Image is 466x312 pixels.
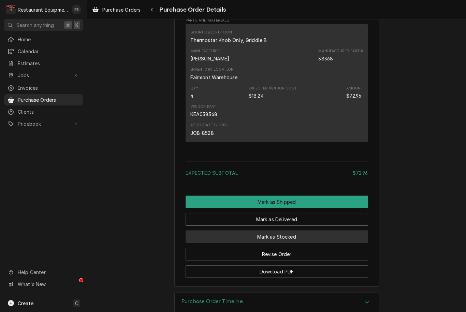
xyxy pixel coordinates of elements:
div: Inventory Location [190,67,238,81]
span: Estimates [18,60,79,67]
div: Quantity [190,86,200,99]
a: Purchase Orders [4,94,83,105]
span: Help Center [18,269,79,276]
span: Parts and Materials [186,18,368,23]
div: Restaurant Equipment Diagnostics [18,6,68,13]
div: Amount Summary [186,159,368,181]
div: Short Description [190,30,267,43]
div: Button Group Row [186,243,368,260]
div: Manufacturer [190,48,230,62]
a: Clients [4,106,83,117]
div: Inventory Location [190,67,234,72]
span: Invoices [18,84,79,91]
button: Navigate back [146,4,157,15]
div: Parts and Materials [186,18,368,145]
div: Button Group [186,196,368,278]
a: Go to Jobs [4,70,83,81]
span: Clients [18,108,79,115]
a: Estimates [4,58,83,69]
span: Purchase Orders [18,96,79,103]
a: Calendar [4,46,83,57]
div: Quantity [190,92,193,99]
div: Amount [346,86,363,91]
button: Mark as Stocked [186,230,368,243]
span: Home [18,36,79,43]
span: Expected Subtotal [186,170,238,176]
a: Go to Help Center [4,267,83,278]
div: Amount [346,92,362,99]
span: Search anything [16,22,54,29]
div: Manufacturer [190,55,230,62]
div: Vendor Part # [190,104,220,110]
button: Revise Order [186,248,368,260]
div: Button Group Row [186,260,368,278]
span: Create [18,300,33,306]
div: Expected Vendor Cost [249,86,297,99]
button: Mark as Shipped [186,196,368,208]
div: Accordion Header [175,293,379,312]
span: What's New [18,281,79,288]
div: Inventory Location [190,74,238,81]
div: Short Description [190,30,232,35]
div: Emily Bird's Avatar [72,5,81,14]
span: Calendar [18,48,79,55]
span: Jobs [18,72,69,79]
h3: Purchase Order Timeline [181,298,243,305]
div: KEA038368 [190,111,217,118]
a: Go to What's New [4,279,83,290]
div: Line Item [186,24,368,142]
button: Accordion Details Expand Trigger [175,293,379,312]
div: $72.96 [353,169,368,176]
span: C [75,300,78,307]
div: Part Number [318,48,363,62]
span: Purchase Order Details [157,5,226,14]
div: Qty. [190,86,200,91]
div: Amount [346,86,363,99]
span: ⌘ [66,22,71,29]
div: R [6,5,16,14]
div: EB [72,5,81,14]
a: Invoices [4,82,83,94]
div: JOB-8528 [190,129,214,137]
div: Button Group Row [186,226,368,243]
a: Go to Pricebook [4,118,83,129]
div: Expected Vendor Cost [249,86,297,91]
span: Purchase Orders [102,6,141,13]
button: Mark as Delivered [186,213,368,226]
span: Pricebook [18,120,69,127]
a: Purchase Orders [89,4,143,15]
button: Download PDF [186,265,368,278]
div: Subtotal [186,169,368,176]
span: K [75,22,78,29]
button: Search anything⌘K [4,19,83,31]
div: Part Number [318,55,333,62]
div: Associated Jobs [190,123,227,128]
div: Short Description [190,37,267,44]
div: Expected Vendor Cost [249,92,264,99]
div: Manufacturer [190,48,221,54]
div: Button Group Row [186,208,368,226]
a: Home [4,34,83,45]
div: Parts and Materials List [186,24,368,145]
div: Restaurant Equipment Diagnostics's Avatar [6,5,16,14]
div: Button Group Row [186,196,368,208]
div: Manufacturer Part # [318,48,363,54]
